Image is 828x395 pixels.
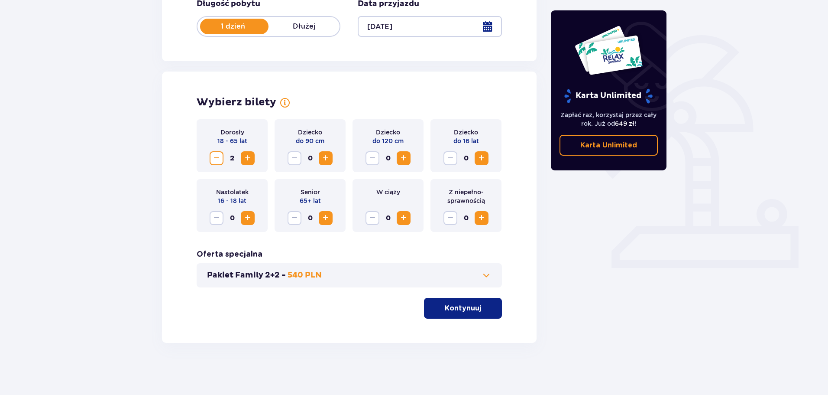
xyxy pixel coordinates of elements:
[319,151,333,165] button: Zwiększ
[197,22,268,31] p: 1 dzień
[454,128,478,137] p: Dziecko
[365,211,379,225] button: Zmniejsz
[475,211,488,225] button: Zwiększ
[210,211,223,225] button: Zmniejsz
[443,211,457,225] button: Zmniejsz
[225,151,239,165] span: 2
[303,211,317,225] span: 0
[459,151,473,165] span: 0
[207,270,286,281] p: Pakiet Family 2+2 -
[268,22,340,31] p: Dłużej
[197,96,276,109] h2: Wybierz bilety
[217,137,247,145] p: 18 - 65 lat
[560,111,658,128] p: Zapłać raz, korzystaj przez cały rok. Już od !
[459,211,473,225] span: 0
[241,151,255,165] button: Zwiększ
[241,211,255,225] button: Zwiększ
[216,188,249,196] p: Nastolatek
[445,304,481,313] p: Kontynuuj
[574,25,643,75] img: Dwie karty całoroczne do Suntago z napisem 'UNLIMITED RELAX', na białym tle z tropikalnymi liśćmi...
[298,128,322,137] p: Dziecko
[225,211,239,225] span: 0
[303,151,317,165] span: 0
[207,270,492,281] button: Pakiet Family 2+2 -540 PLN
[288,151,301,165] button: Zmniejsz
[288,270,322,281] p: 540 PLN
[580,140,637,150] p: Karta Unlimited
[560,135,658,156] a: Karta Unlimited
[376,188,400,196] p: W ciąży
[372,137,404,145] p: do 120 cm
[296,137,324,145] p: do 90 cm
[453,137,479,145] p: do 16 lat
[615,120,634,127] span: 649 zł
[301,188,320,196] p: Senior
[319,211,333,225] button: Zwiększ
[563,88,653,104] p: Karta Unlimited
[220,128,244,137] p: Dorosły
[424,298,502,319] button: Kontynuuj
[475,151,488,165] button: Zwiększ
[381,151,395,165] span: 0
[443,151,457,165] button: Zmniejsz
[288,211,301,225] button: Zmniejsz
[210,151,223,165] button: Zmniejsz
[397,151,411,165] button: Zwiększ
[381,211,395,225] span: 0
[365,151,379,165] button: Zmniejsz
[300,196,321,205] p: 65+ lat
[197,249,262,260] h3: Oferta specjalna
[376,128,400,137] p: Dziecko
[437,188,495,205] p: Z niepełno­sprawnością
[397,211,411,225] button: Zwiększ
[218,196,246,205] p: 16 - 18 lat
